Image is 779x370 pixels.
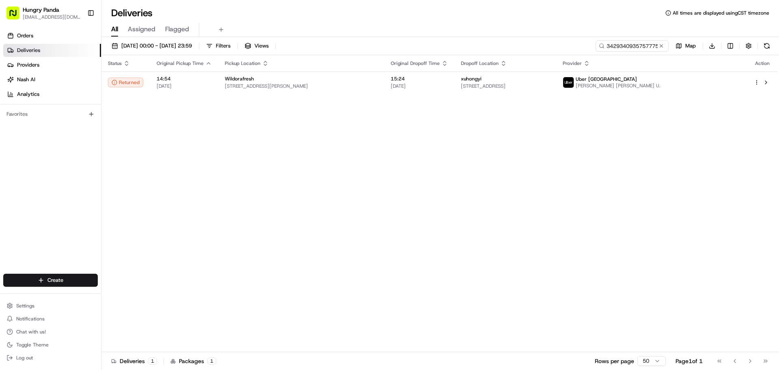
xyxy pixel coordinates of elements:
a: Analytics [3,88,101,101]
button: Settings [3,300,98,312]
button: Refresh [761,40,773,52]
span: 15:24 [391,76,448,82]
span: Assigned [128,24,155,34]
span: Notifications [16,316,45,322]
span: Map [685,42,696,50]
div: 1 [148,357,157,365]
span: Wildorafresh [225,76,254,82]
a: Providers [3,58,101,71]
a: Nash AI [3,73,101,86]
a: Orders [3,29,101,42]
span: Settings [16,303,34,309]
div: Packages [170,357,216,365]
span: Nash AI [17,76,35,83]
span: Status [108,60,122,67]
span: Orders [17,32,33,39]
span: All [111,24,118,34]
div: Deliveries [111,357,157,365]
button: Views [241,40,272,52]
p: Rows per page [595,357,634,365]
span: Dropoff Location [461,60,499,67]
span: Pickup Location [225,60,260,67]
button: Log out [3,352,98,364]
button: Hungry Panda [23,6,59,14]
button: Returned [108,78,143,87]
span: xuhongyi [461,76,482,82]
button: [EMAIL_ADDRESS][DOMAIN_NAME] [23,14,81,20]
div: Favorites [3,108,98,121]
span: [DATE] 00:00 - [DATE] 23:59 [121,42,192,50]
span: [STREET_ADDRESS][PERSON_NAME] [225,83,378,89]
button: Map [672,40,699,52]
span: Flagged [165,24,189,34]
span: Log out [16,355,33,361]
button: Toggle Theme [3,339,98,351]
span: Filters [216,42,230,50]
a: Deliveries [3,44,101,57]
button: Notifications [3,313,98,325]
span: 14:54 [157,76,212,82]
div: 1 [207,357,216,365]
span: [DATE] [157,83,212,89]
span: [DATE] [391,83,448,89]
div: Page 1 of 1 [676,357,703,365]
button: Create [3,274,98,287]
h1: Deliveries [111,6,153,19]
span: Chat with us! [16,329,46,335]
input: Type to search [596,40,669,52]
span: Deliveries [17,47,40,54]
span: Create [47,277,63,284]
span: Toggle Theme [16,342,49,348]
span: Provider [563,60,582,67]
button: Chat with us! [3,326,98,338]
span: Original Pickup Time [157,60,204,67]
span: Providers [17,61,39,69]
span: [PERSON_NAME] [PERSON_NAME] U. [576,82,661,89]
button: [DATE] 00:00 - [DATE] 23:59 [108,40,196,52]
span: Original Dropoff Time [391,60,440,67]
img: uber-new-logo.jpeg [563,77,574,88]
button: Filters [202,40,234,52]
span: Views [254,42,269,50]
div: Action [754,60,771,67]
span: All times are displayed using CST timezone [673,10,769,16]
span: Analytics [17,91,39,98]
button: Hungry Panda[EMAIL_ADDRESS][DOMAIN_NAME] [3,3,84,23]
span: Uber [GEOGRAPHIC_DATA] [576,76,637,82]
span: [STREET_ADDRESS] [461,83,549,89]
